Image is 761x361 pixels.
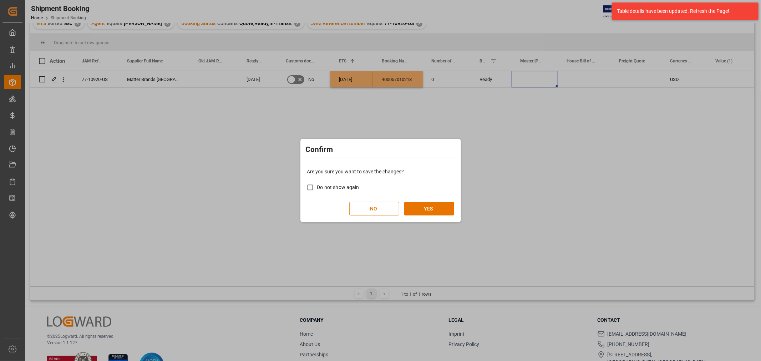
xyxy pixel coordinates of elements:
[307,169,404,174] span: Are you sure you want to save the changes?
[306,144,456,156] h2: Confirm
[349,202,399,215] button: NO
[317,184,359,190] span: Do not show again
[404,202,454,215] button: YES
[617,7,748,15] div: Table details have been updated. Refresh the Page!.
